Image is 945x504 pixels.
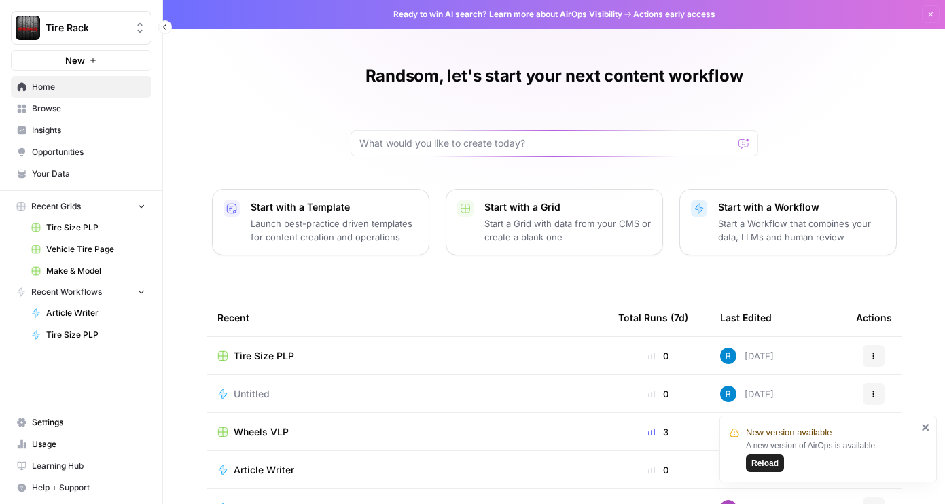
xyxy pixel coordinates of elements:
[921,422,931,433] button: close
[217,299,596,336] div: Recent
[856,299,892,336] div: Actions
[46,243,145,255] span: Vehicle Tire Page
[251,217,418,244] p: Launch best-practice driven templates for content creation and operations
[365,65,743,87] h1: Randsom, let's start your next content workflow
[359,137,733,150] input: What would you like to create today?
[46,21,128,35] span: Tire Rack
[32,146,145,158] span: Opportunities
[11,163,151,185] a: Your Data
[746,439,917,472] div: A new version of AirOps is available.
[32,103,145,115] span: Browse
[46,265,145,277] span: Make & Model
[251,200,418,214] p: Start with a Template
[25,324,151,346] a: Tire Size PLP
[618,387,698,401] div: 0
[11,120,151,141] a: Insights
[746,426,832,439] span: New version available
[32,416,145,429] span: Settings
[720,348,774,364] div: [DATE]
[11,98,151,120] a: Browse
[11,11,151,45] button: Workspace: Tire Rack
[618,425,698,439] div: 3
[46,307,145,319] span: Article Writer
[25,302,151,324] a: Article Writer
[751,457,779,469] span: Reload
[718,200,885,214] p: Start with a Workflow
[32,438,145,450] span: Usage
[32,124,145,137] span: Insights
[32,81,145,93] span: Home
[11,196,151,217] button: Recent Grids
[11,76,151,98] a: Home
[11,477,151,499] button: Help + Support
[720,386,774,402] div: [DATE]
[618,349,698,363] div: 0
[484,200,652,214] p: Start with a Grid
[31,286,102,298] span: Recent Workflows
[25,217,151,238] a: Tire Size PLP
[746,454,784,472] button: Reload
[234,349,294,363] span: Tire Size PLP
[393,8,622,20] span: Ready to win AI search? about AirOps Visibility
[11,412,151,433] a: Settings
[446,189,663,255] button: Start with a GridStart a Grid with data from your CMS or create a blank one
[618,299,688,336] div: Total Runs (7d)
[32,482,145,494] span: Help + Support
[46,329,145,341] span: Tire Size PLP
[234,425,289,439] span: Wheels VLP
[720,348,736,364] img: d22iu3035mprmqybzn9flh0kxmu4
[234,387,270,401] span: Untitled
[679,189,897,255] button: Start with a WorkflowStart a Workflow that combines your data, LLMs and human review
[489,9,534,19] a: Learn more
[11,141,151,163] a: Opportunities
[65,54,85,67] span: New
[217,463,596,477] a: Article Writer
[32,168,145,180] span: Your Data
[718,217,885,244] p: Start a Workflow that combines your data, LLMs and human review
[618,463,698,477] div: 0
[25,238,151,260] a: Vehicle Tire Page
[633,8,715,20] span: Actions early access
[32,460,145,472] span: Learning Hub
[11,433,151,455] a: Usage
[212,189,429,255] button: Start with a TemplateLaunch best-practice driven templates for content creation and operations
[11,50,151,71] button: New
[16,16,40,40] img: Tire Rack Logo
[25,260,151,282] a: Make & Model
[46,221,145,234] span: Tire Size PLP
[31,200,81,213] span: Recent Grids
[11,455,151,477] a: Learning Hub
[484,217,652,244] p: Start a Grid with data from your CMS or create a blank one
[217,349,596,363] a: Tire Size PLP
[11,282,151,302] button: Recent Workflows
[720,299,772,336] div: Last Edited
[720,386,736,402] img: d22iu3035mprmqybzn9flh0kxmu4
[234,463,294,477] span: Article Writer
[217,425,596,439] a: Wheels VLP
[217,387,596,401] a: Untitled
